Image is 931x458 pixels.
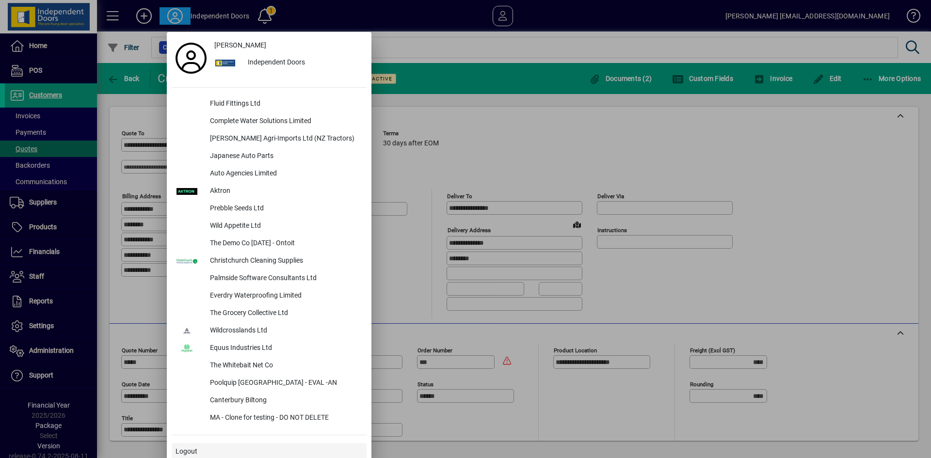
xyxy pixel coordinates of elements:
div: Wildcrosslands Ltd [202,322,367,340]
div: [PERSON_NAME] Agri-Imports Ltd (NZ Tractors) [202,130,367,148]
div: Christchurch Cleaning Supplies [202,253,367,270]
div: Auto Agencies Limited [202,165,367,183]
a: Profile [172,49,210,67]
button: Fluid Fittings Ltd [172,95,367,113]
button: Japanese Auto Parts [172,148,367,165]
div: Palmside Software Consultants Ltd [202,270,367,287]
div: The Grocery Collective Ltd [202,305,367,322]
div: Fluid Fittings Ltd [202,95,367,113]
button: Canterbury Biltong [172,392,367,410]
button: The Grocery Collective Ltd [172,305,367,322]
div: The Whitebait Net Co [202,357,367,375]
button: Prebble Seeds Ltd [172,200,367,218]
div: Complete Water Solutions Limited [202,113,367,130]
button: Christchurch Cleaning Supplies [172,253,367,270]
button: The Demo Co [DATE] - Ontoit [172,235,367,253]
button: [PERSON_NAME] Agri-Imports Ltd (NZ Tractors) [172,130,367,148]
button: Aktron [172,183,367,200]
button: MA - Clone for testing - DO NOT DELETE [172,410,367,427]
div: Equus Industries Ltd [202,340,367,357]
button: Palmside Software Consultants Ltd [172,270,367,287]
span: [PERSON_NAME] [214,40,266,50]
button: Wild Appetite Ltd [172,218,367,235]
button: Poolquip [GEOGRAPHIC_DATA] - EVAL -AN [172,375,367,392]
span: Logout [176,446,197,457]
button: The Whitebait Net Co [172,357,367,375]
div: Aktron [202,183,367,200]
div: Everdry Waterproofing Limited [202,287,367,305]
div: Poolquip [GEOGRAPHIC_DATA] - EVAL -AN [202,375,367,392]
button: Complete Water Solutions Limited [172,113,367,130]
button: Equus Industries Ltd [172,340,367,357]
div: Canterbury Biltong [202,392,367,410]
button: Everdry Waterproofing Limited [172,287,367,305]
div: MA - Clone for testing - DO NOT DELETE [202,410,367,427]
div: Wild Appetite Ltd [202,218,367,235]
div: The Demo Co [DATE] - Ontoit [202,235,367,253]
button: Auto Agencies Limited [172,165,367,183]
a: [PERSON_NAME] [210,37,367,54]
div: Independent Doors [240,54,367,72]
div: Japanese Auto Parts [202,148,367,165]
div: Prebble Seeds Ltd [202,200,367,218]
button: Wildcrosslands Ltd [172,322,367,340]
button: Independent Doors [210,54,367,72]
